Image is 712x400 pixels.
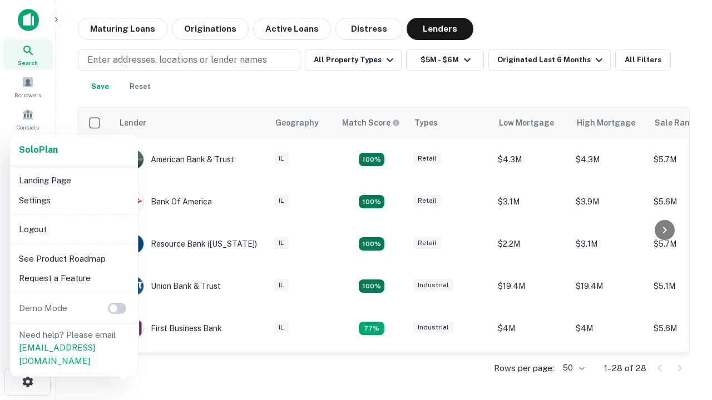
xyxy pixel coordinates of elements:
a: [EMAIL_ADDRESS][DOMAIN_NAME] [19,343,95,366]
li: Landing Page [14,171,133,191]
iframe: Chat Widget [656,276,712,329]
li: Request a Feature [14,268,133,288]
p: Need help? Please email [19,328,129,368]
p: Demo Mode [14,302,72,315]
a: SoloPlan [19,143,58,157]
li: Logout [14,219,133,239]
li: See Product Roadmap [14,249,133,269]
li: Settings [14,191,133,211]
strong: Solo Plan [19,144,58,155]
